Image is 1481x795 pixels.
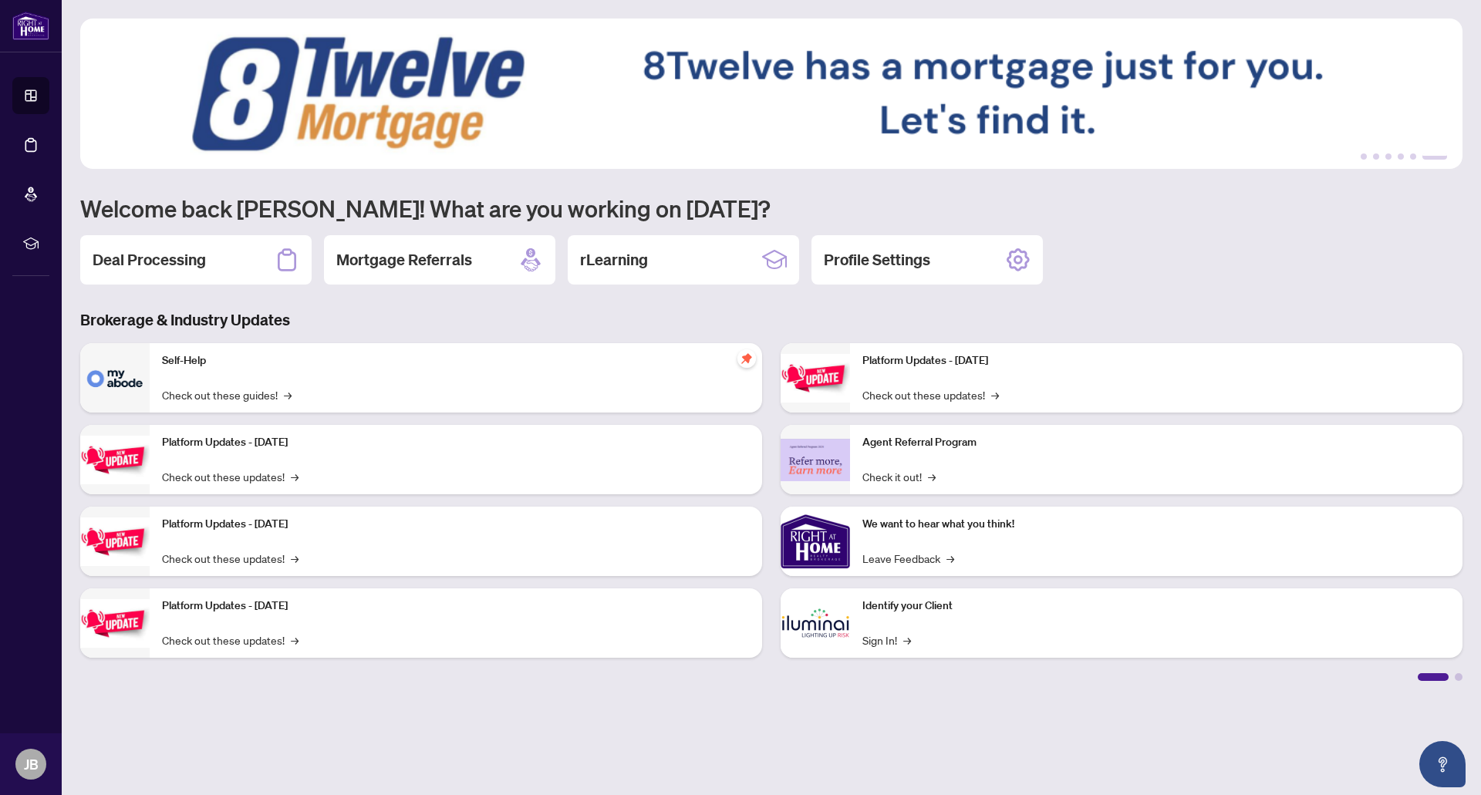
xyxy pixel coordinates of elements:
[80,436,150,484] img: Platform Updates - September 16, 2025
[162,632,299,648] a: Check out these updates!→
[162,352,750,369] p: Self-Help
[824,249,930,271] h2: Profile Settings
[862,598,1450,615] p: Identify your Client
[1419,741,1466,787] button: Open asap
[1361,153,1367,160] button: 1
[162,468,299,485] a: Check out these updates!→
[1410,153,1416,160] button: 5
[336,249,472,271] h2: Mortgage Referrals
[162,598,750,615] p: Platform Updates - [DATE]
[291,468,299,485] span: →
[1385,153,1392,160] button: 3
[162,386,292,403] a: Check out these guides!→
[80,309,1462,331] h3: Brokerage & Industry Updates
[991,386,999,403] span: →
[80,19,1462,169] img: Slide 5
[80,517,150,566] img: Platform Updates - July 21, 2025
[291,550,299,567] span: →
[903,632,911,648] span: →
[93,249,206,271] h2: Deal Processing
[1422,153,1447,160] button: 6
[80,599,150,648] img: Platform Updates - July 8, 2025
[862,516,1450,533] p: We want to hear what you think!
[284,386,292,403] span: →
[862,632,911,648] a: Sign In!→
[862,352,1450,369] p: Platform Updates - [DATE]
[862,550,954,567] a: Leave Feedback→
[1373,153,1379,160] button: 2
[862,434,1450,451] p: Agent Referral Program
[781,354,850,403] img: Platform Updates - June 23, 2025
[781,439,850,481] img: Agent Referral Program
[928,468,936,485] span: →
[946,550,954,567] span: →
[781,588,850,658] img: Identify your Client
[80,343,150,413] img: Self-Help
[580,249,648,271] h2: rLearning
[1398,153,1404,160] button: 4
[862,386,999,403] a: Check out these updates!→
[80,194,1462,223] h1: Welcome back [PERSON_NAME]! What are you working on [DATE]?
[291,632,299,648] span: →
[162,550,299,567] a: Check out these updates!→
[24,753,39,775] span: JB
[781,507,850,576] img: We want to hear what you think!
[162,516,750,533] p: Platform Updates - [DATE]
[162,434,750,451] p: Platform Updates - [DATE]
[862,468,936,485] a: Check it out!→
[737,349,756,368] span: pushpin
[12,12,49,40] img: logo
